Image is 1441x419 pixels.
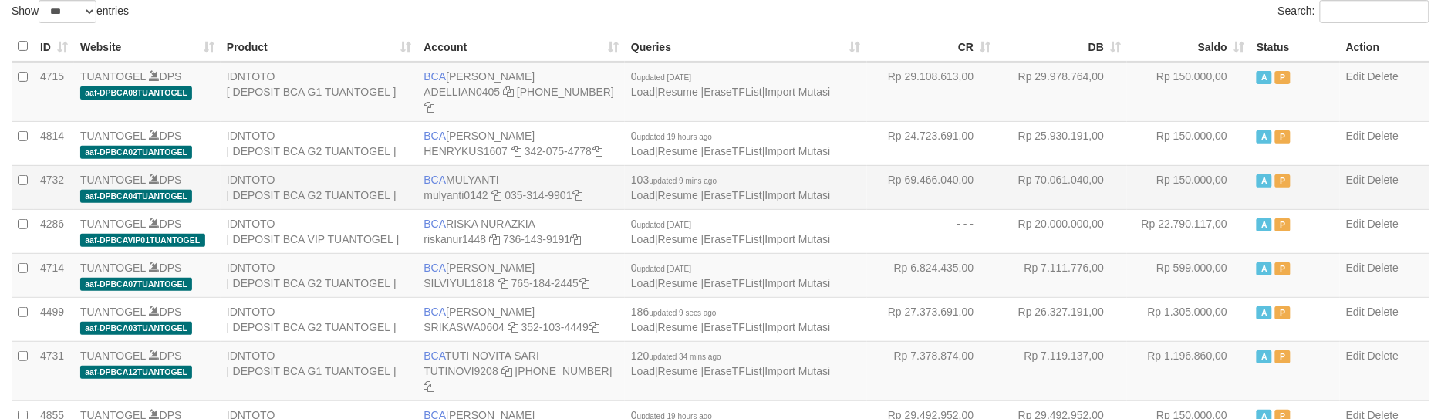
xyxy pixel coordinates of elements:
th: Saldo: activate to sort column ascending [1127,32,1250,62]
a: TUTINOVI9208 [424,365,498,377]
td: Rp 6.824.435,00 [867,253,997,297]
span: | | | [631,174,830,201]
td: 4814 [34,121,74,165]
a: Copy mulyanti0142 to clipboard [491,189,502,201]
span: BCA [424,350,445,362]
a: Delete [1368,262,1399,274]
span: Active [1257,71,1272,84]
td: Rp 26.327.191,00 [997,297,1128,341]
td: Rp 150.000,00 [1127,121,1250,165]
td: IDNTOTO [ DEPOSIT BCA G1 TUANTOGEL ] [221,62,418,122]
td: Rp 29.108.613,00 [867,62,997,122]
td: IDNTOTO [ DEPOSIT BCA G2 TUANTOGEL ] [221,297,418,341]
a: Delete [1368,218,1399,230]
a: Load [631,189,655,201]
a: riskanur1448 [424,233,486,245]
a: SILVIYUL1818 [424,277,494,289]
td: RISKA NURAZKIA 736-143-9191 [417,209,625,253]
span: BCA [424,218,446,230]
span: aaf-DPBCA04TUANTOGEL [80,190,192,203]
a: EraseTFList [704,189,762,201]
a: mulyanti0142 [424,189,488,201]
span: 103 [631,174,717,186]
td: Rp 1.196.860,00 [1127,341,1250,400]
td: IDNTOTO [ DEPOSIT BCA G2 TUANTOGEL ] [221,253,418,297]
th: Account: activate to sort column ascending [417,32,625,62]
span: Active [1257,174,1272,188]
span: | | | [631,70,830,98]
td: Rp 7.119.137,00 [997,341,1128,400]
a: Resume [658,145,698,157]
td: [PERSON_NAME] [PHONE_NUMBER] [417,62,625,122]
a: Load [631,86,655,98]
a: Copy TUTINOVI9208 to clipboard [501,365,512,377]
span: 186 [631,306,717,318]
td: Rp 24.723.691,00 [867,121,997,165]
td: IDNTOTO [ DEPOSIT BCA VIP TUANTOGEL ] [221,209,418,253]
a: EraseTFList [704,86,762,98]
a: Edit [1346,262,1365,274]
span: aaf-DPBCA12TUANTOGEL [80,366,192,379]
span: Paused [1275,218,1291,231]
a: Edit [1346,218,1365,230]
td: Rp 150.000,00 [1127,165,1250,209]
td: DPS [74,209,221,253]
a: Copy 0353149901 to clipboard [572,189,583,201]
a: Delete [1368,70,1399,83]
span: aaf-DPBCAVIP01TUANTOGEL [80,234,205,247]
a: Load [631,321,655,333]
td: Rp 70.061.040,00 [997,165,1128,209]
td: Rp 599.000,00 [1127,253,1250,297]
td: MULYANTI 035-314-9901 [417,165,625,209]
a: Import Mutasi [765,365,831,377]
span: 0 [631,218,691,230]
span: | | | [631,218,830,245]
a: Edit [1346,130,1365,142]
a: Import Mutasi [765,233,831,245]
td: 4286 [34,209,74,253]
span: updated 19 hours ago [637,133,712,141]
a: Load [631,365,655,377]
span: 0 [631,70,691,83]
a: Resume [658,321,698,333]
a: TUANTOGEL [80,218,146,230]
a: EraseTFList [704,365,762,377]
span: | | | [631,306,830,333]
td: 4499 [34,297,74,341]
td: Rp 22.790.117,00 [1127,209,1250,253]
span: updated 34 mins ago [650,353,721,361]
span: Paused [1275,350,1291,363]
a: EraseTFList [704,277,762,289]
span: Paused [1275,130,1291,144]
a: Copy 7361439191 to clipboard [570,233,581,245]
a: Delete [1368,350,1399,362]
a: Load [631,277,655,289]
td: - - - [867,209,997,253]
span: aaf-DPBCA08TUANTOGEL [80,86,192,100]
a: Copy 3420754778 to clipboard [592,145,602,157]
span: updated 9 secs ago [650,309,717,317]
a: TUANTOGEL [80,262,146,274]
span: Paused [1275,262,1291,275]
th: Action [1340,32,1429,62]
a: EraseTFList [704,233,762,245]
th: DB: activate to sort column ascending [997,32,1128,62]
td: [PERSON_NAME] 765-184-2445 [417,253,625,297]
td: DPS [74,297,221,341]
a: Copy 5665095298 to clipboard [424,380,434,393]
a: Delete [1368,174,1399,186]
td: DPS [74,341,221,400]
td: IDNTOTO [ DEPOSIT BCA G1 TUANTOGEL ] [221,341,418,400]
th: Product: activate to sort column ascending [221,32,418,62]
a: Load [631,233,655,245]
td: Rp 29.978.764,00 [997,62,1128,122]
td: 4714 [34,253,74,297]
a: Resume [658,233,698,245]
td: IDNTOTO [ DEPOSIT BCA G2 TUANTOGEL ] [221,121,418,165]
span: updated 9 mins ago [650,177,717,185]
span: BCA [424,306,446,318]
a: Copy HENRYKUS1607 to clipboard [511,145,521,157]
span: Paused [1275,174,1291,188]
a: Edit [1346,70,1365,83]
th: Website: activate to sort column ascending [74,32,221,62]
